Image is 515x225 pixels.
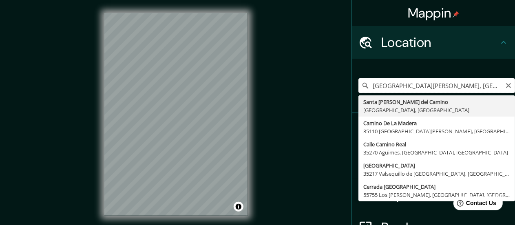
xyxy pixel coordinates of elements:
h4: Layout [381,187,499,203]
div: Layout [352,179,515,211]
canvas: Map [104,13,248,216]
h4: Location [381,34,499,51]
div: 35217 Valsequillo de [GEOGRAPHIC_DATA], [GEOGRAPHIC_DATA], [GEOGRAPHIC_DATA] [363,170,510,178]
div: 35110 [GEOGRAPHIC_DATA][PERSON_NAME], [GEOGRAPHIC_DATA], [GEOGRAPHIC_DATA] [363,127,510,135]
div: Location [352,26,515,59]
img: pin-icon.png [453,11,459,18]
h4: Mappin [408,5,460,21]
div: [GEOGRAPHIC_DATA] [363,161,510,170]
iframe: Help widget launcher [442,193,506,216]
button: Clear [505,81,512,89]
div: Camino De La Madera [363,119,510,127]
div: 55755 Los [PERSON_NAME], [GEOGRAPHIC_DATA], [GEOGRAPHIC_DATA] [363,191,510,199]
div: Style [352,146,515,179]
div: [GEOGRAPHIC_DATA], [GEOGRAPHIC_DATA] [363,106,510,114]
div: 35270 Agüimes, [GEOGRAPHIC_DATA], [GEOGRAPHIC_DATA] [363,148,510,157]
div: Calle Camino Real [363,140,510,148]
div: Santa [PERSON_NAME] del Camino [363,98,510,106]
div: Cerrada [GEOGRAPHIC_DATA] [363,183,510,191]
input: Pick your city or area [358,78,515,93]
div: Pins [352,113,515,146]
button: Toggle attribution [234,202,243,212]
